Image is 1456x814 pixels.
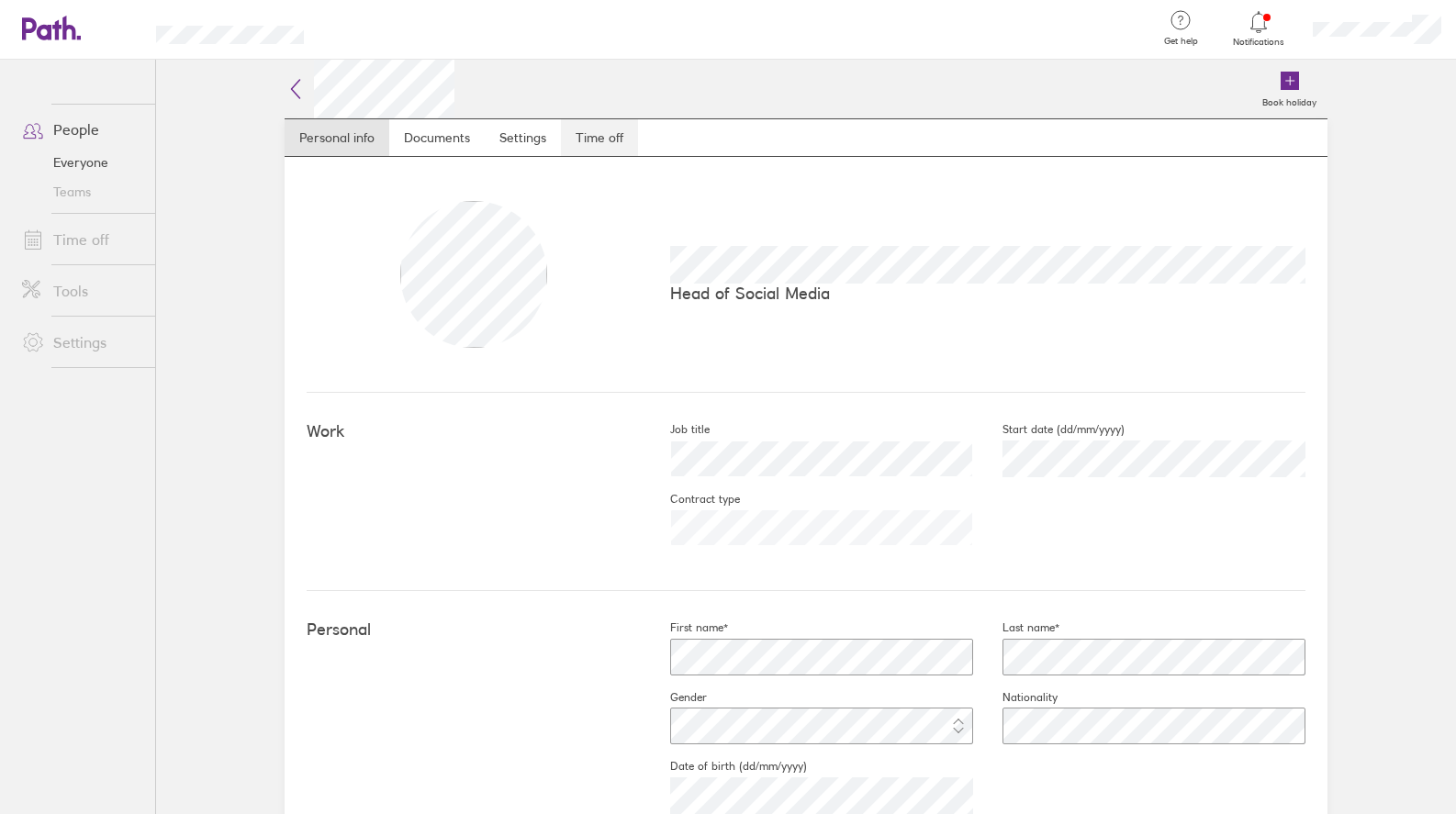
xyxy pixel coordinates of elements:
a: People [7,111,155,148]
label: Last name* [973,620,1059,635]
label: Start date (dd/mm/yyyy) [973,422,1125,437]
a: Teams [7,177,155,206]
a: Tools [7,273,155,309]
a: Personal info [285,119,389,156]
a: Documents [389,119,485,156]
label: Date of birth (dd/mm/yyyy) [641,759,807,774]
label: Nationality [973,690,1058,705]
a: Time off [7,221,155,258]
label: Book holiday [1251,92,1327,108]
label: First name* [641,620,728,635]
a: Notifications [1229,9,1289,48]
label: Contract type [641,492,740,507]
p: Head of Social Media [670,284,1305,303]
h4: Work [307,422,641,441]
h4: Personal [307,620,641,640]
label: Job title [641,422,710,437]
label: Gender [641,690,707,705]
a: Everyone [7,148,155,177]
a: Time off [561,119,638,156]
span: Get help [1151,36,1211,47]
a: Settings [485,119,561,156]
span: Notifications [1229,37,1289,48]
a: Book holiday [1251,60,1327,118]
a: Settings [7,324,155,361]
